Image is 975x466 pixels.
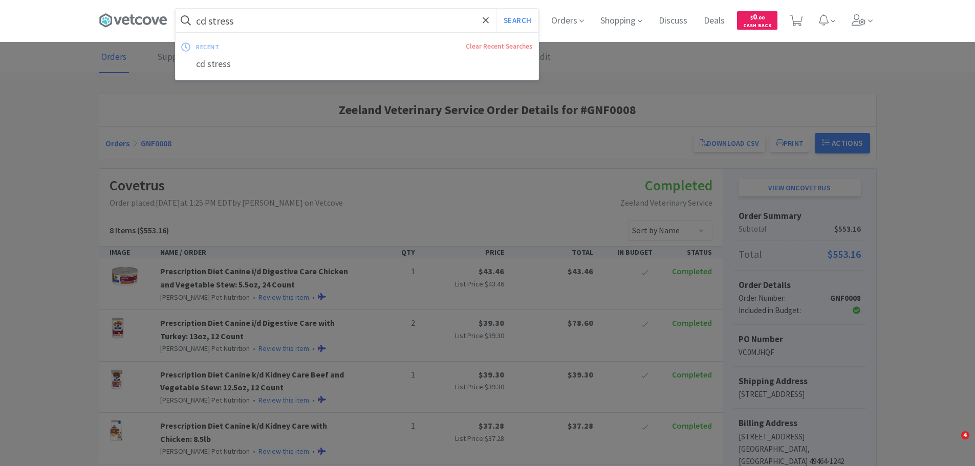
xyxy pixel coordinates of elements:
[176,55,538,74] div: cd stress
[655,16,691,26] a: Discuss
[750,14,753,21] span: $
[496,9,538,32] button: Search
[961,431,969,439] span: 4
[743,23,771,30] span: Cash Back
[196,39,342,55] div: recent
[757,14,765,21] span: . 00
[750,12,765,21] span: 0
[940,431,965,456] iframe: Intercom live chat
[700,16,729,26] a: Deals
[466,42,532,51] a: Clear Recent Searches
[737,7,777,34] a: $0.00Cash Back
[176,9,538,32] input: Search by item, sku, manufacturer, ingredient, size...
